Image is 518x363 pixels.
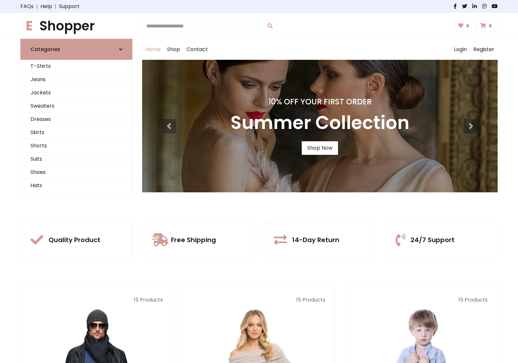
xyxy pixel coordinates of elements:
a: Shoes [21,166,132,179]
span: 0 [465,23,471,29]
a: Sweaters [21,100,132,113]
p: 15 Products [355,296,488,304]
a: 0 [476,20,498,32]
a: Suits [21,153,132,166]
a: Skirts [21,126,132,139]
a: Home [142,39,164,60]
h1: Shopper [20,18,132,34]
a: FAQs [20,3,34,10]
a: Dresses [21,113,132,126]
h5: Quality Product [49,236,100,244]
h5: 24/7 Support [411,236,455,244]
a: Shop [164,39,183,60]
h5: Free Shipping [171,236,216,244]
span: E [20,16,38,35]
span: 0 [487,23,493,29]
a: Shorts [21,139,132,153]
h3: Summer Collection [231,112,410,133]
a: Help [40,3,52,10]
p: 15 Products [30,296,163,304]
span: | [34,3,40,10]
a: 0 [454,20,475,32]
h4: 10% Off Your First Order [231,97,410,107]
a: Contact [183,39,211,60]
a: Support [59,3,80,10]
h6: Categories [30,46,60,52]
a: Categories [20,39,132,60]
a: T-Shirts [21,60,132,73]
a: EShopper [20,18,132,34]
p: 15 Products [193,296,325,304]
a: Jeans [21,73,132,86]
a: Login [451,39,470,60]
span: | [52,3,59,10]
h5: 14-Day Return [292,236,339,244]
a: Hats [21,179,132,192]
a: Shop Now [302,141,338,155]
a: Register [470,39,498,60]
a: Jackets [21,86,132,100]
